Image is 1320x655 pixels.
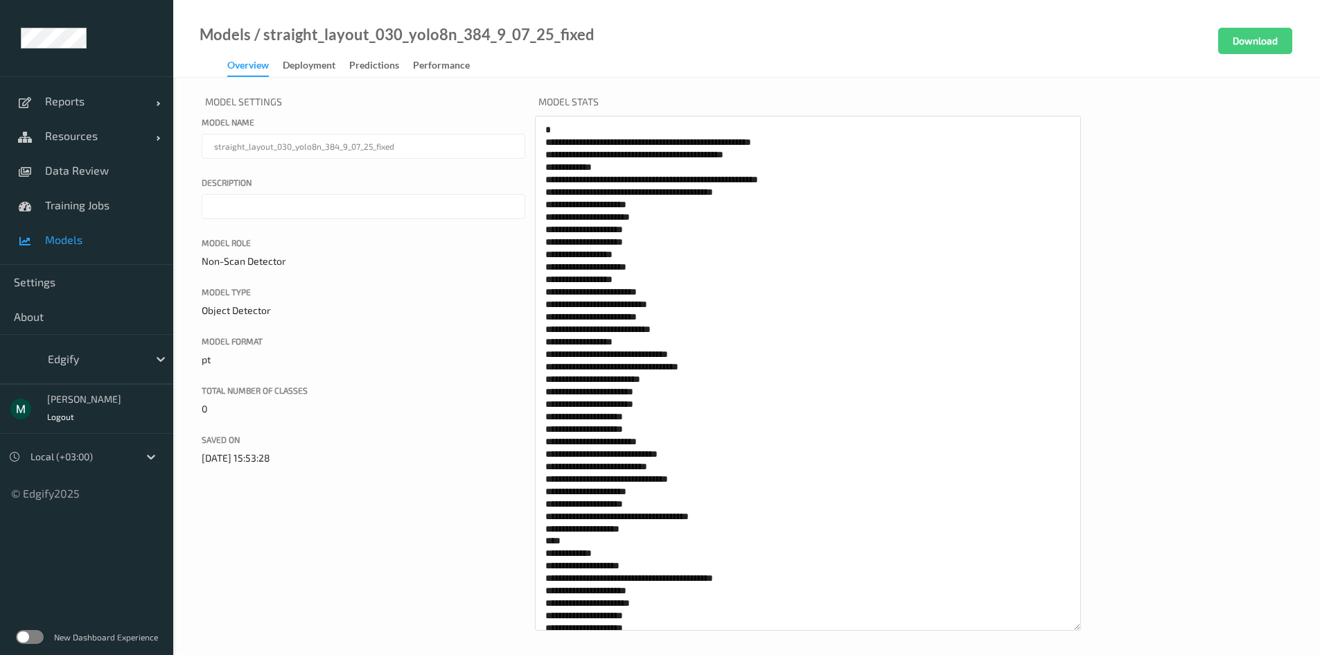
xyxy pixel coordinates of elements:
label: Model Type [202,286,525,298]
label: Description [202,176,525,189]
a: Deployment [283,56,349,76]
a: Overview [227,56,283,77]
div: / straight_layout_030_yolo8n_384_9_07_25_fixed [251,28,595,42]
label: Model name [202,116,525,128]
label: Model Format [202,335,525,347]
a: Predictions [349,56,413,76]
label: Total number of classes [202,384,525,396]
label: Saved On [202,433,525,446]
div: Performance [413,58,470,76]
p: 0 [202,402,525,416]
p: Model Settings [202,91,525,116]
label: Model Role [202,236,525,249]
a: Models [200,28,251,42]
p: Model Stats [535,91,1292,116]
div: Deployment [283,58,335,76]
div: Overview [227,58,269,77]
a: Performance [413,56,484,76]
p: Non-Scan Detector [202,254,525,268]
div: Predictions [349,58,399,76]
p: pt [202,353,525,367]
p: Object Detector [202,304,525,317]
p: [DATE] 15:53:28 [202,451,525,465]
button: Download [1218,28,1292,54]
